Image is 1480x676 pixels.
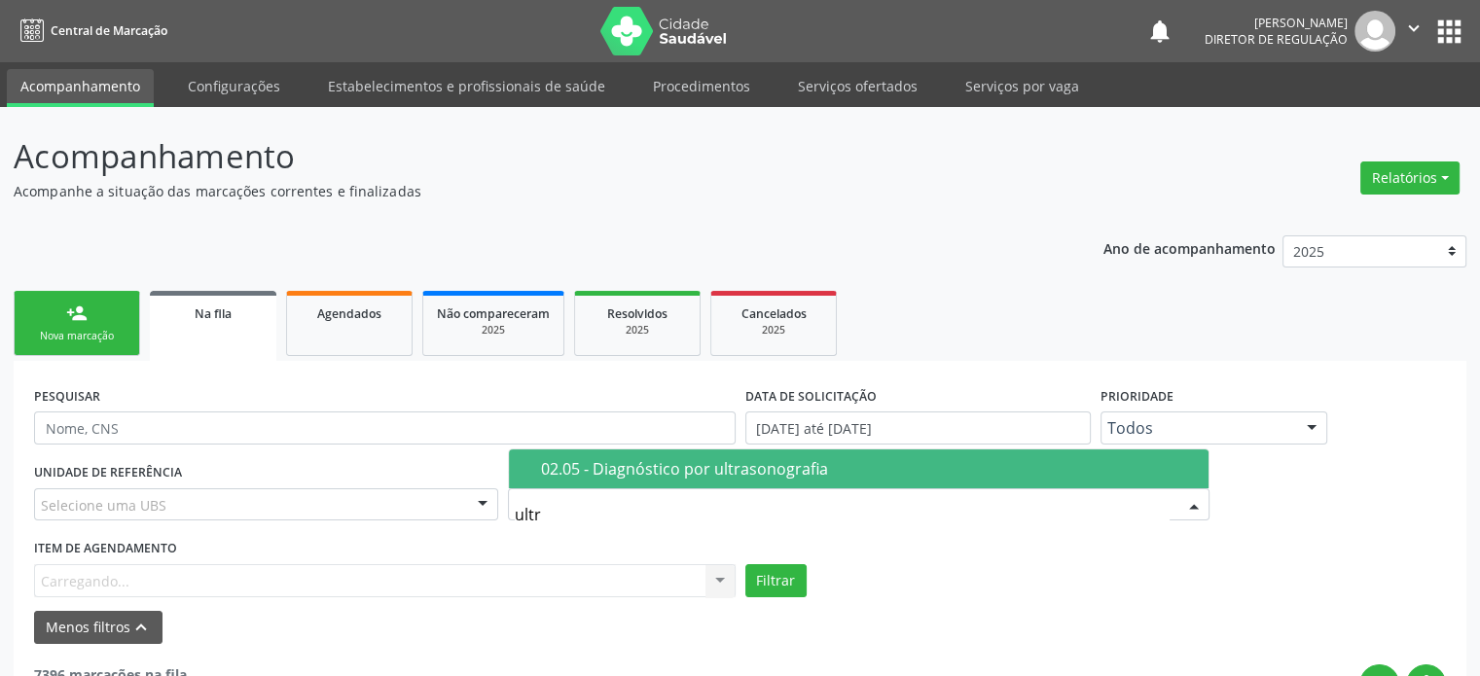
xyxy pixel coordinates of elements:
[952,69,1093,103] a: Serviços por vaga
[317,305,381,322] span: Agendados
[14,132,1030,181] p: Acompanhamento
[741,305,807,322] span: Cancelados
[1205,15,1348,31] div: [PERSON_NAME]
[34,411,736,445] input: Nome, CNS
[14,15,167,47] a: Central de Marcação
[130,617,152,638] i: keyboard_arrow_up
[195,305,232,322] span: Na fila
[1395,11,1432,52] button: 
[1146,18,1173,45] button: notifications
[1354,11,1395,52] img: img
[437,305,550,322] span: Não compareceram
[1432,15,1466,49] button: apps
[51,22,167,39] span: Central de Marcação
[28,329,126,343] div: Nova marcação
[34,458,182,488] label: UNIDADE DE REFERÊNCIA
[14,181,1030,201] p: Acompanhe a situação das marcações correntes e finalizadas
[541,461,1197,477] div: 02.05 - Diagnóstico por ultrasonografia
[7,69,154,107] a: Acompanhamento
[745,381,877,411] label: DATA DE SOLICITAÇÃO
[745,564,807,597] button: Filtrar
[41,495,166,516] span: Selecione uma UBS
[515,495,1170,534] input: Selecione um grupo ou subgrupo
[1101,381,1173,411] label: Prioridade
[784,69,931,103] a: Serviços ofertados
[314,69,619,103] a: Estabelecimentos e profissionais de saúde
[34,611,162,645] button: Menos filtroskeyboard_arrow_up
[745,411,1091,445] input: Selecione um intervalo
[1107,418,1288,438] span: Todos
[1360,161,1460,195] button: Relatórios
[34,381,100,411] label: PESQUISAR
[34,534,177,564] label: Item de agendamento
[725,323,822,338] div: 2025
[66,302,88,324] div: person_add
[589,323,686,338] div: 2025
[174,69,294,103] a: Configurações
[607,305,668,322] span: Resolvidos
[437,323,550,338] div: 2025
[639,69,764,103] a: Procedimentos
[1403,18,1425,39] i: 
[1205,31,1348,48] span: Diretor de regulação
[1103,235,1276,260] p: Ano de acompanhamento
